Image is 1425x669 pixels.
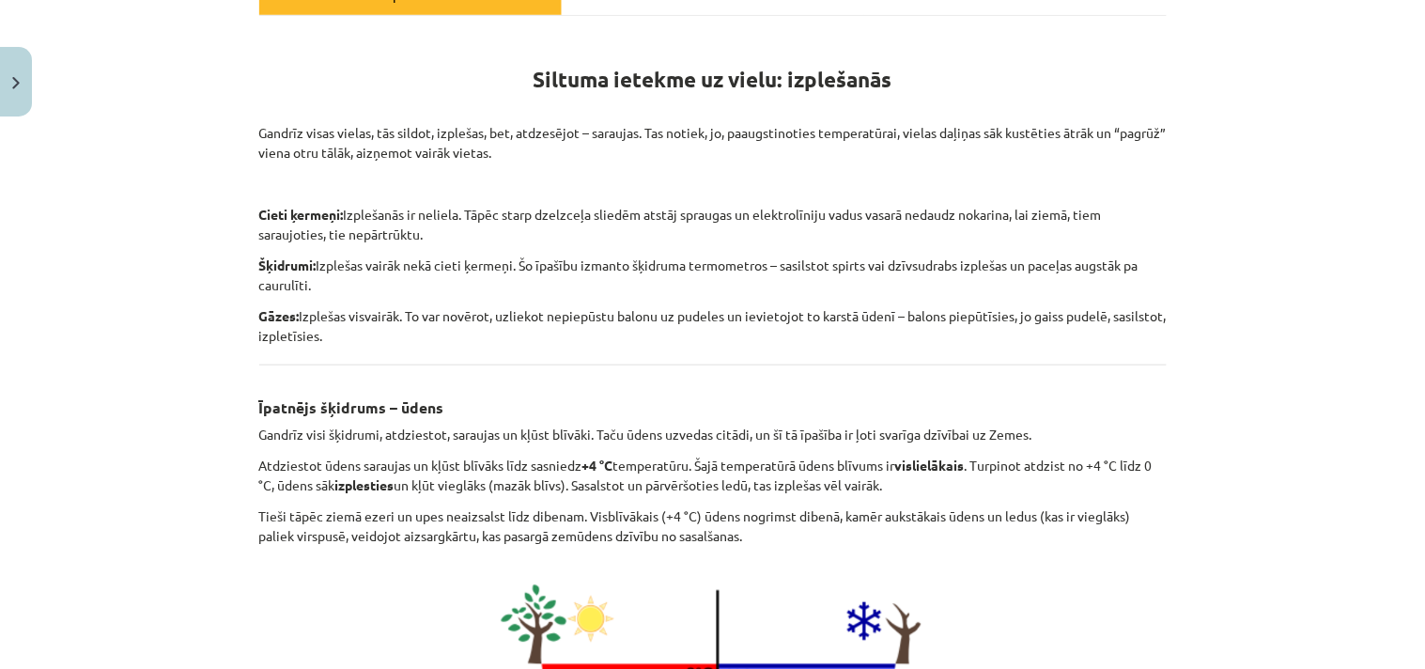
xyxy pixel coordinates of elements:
b: vislielākais [895,457,965,474]
p: Izplešas vairāk nekā cieti ķermeņi. Šo īpašību izmanto šķidruma termometros – sasilstot spirts va... [259,256,1167,295]
img: icon-close-lesson-0947bae3869378f0d4975bcd49f059093ad1ed9edebbc8119c70593378902aed.svg [12,77,20,89]
p: Tieši tāpēc ziemā ezeri un upes neaizsalst līdz dibenam. Visblīvākais (+4 °C) ūdens nogrimst dibe... [259,506,1167,546]
p: Izplešas visvairāk. To var novērot, uzliekot nepiepūstu balonu uz pudeles un ievietojot to karstā... [259,306,1167,346]
b: Īpatnējs šķidrums – ūdens [259,397,444,417]
p: Izplešanās ir neliela. Tāpēc starp dzelzceļa sliedēm atstāj spraugas un elektrolīniju vadus vasar... [259,205,1167,244]
b: Gāzes: [259,307,300,324]
b: izplesties [335,476,395,493]
p: Gandrīz visas vielas, tās sildot, izplešas, bet, atdzesējot – saraujas. Tas notiek, jo, paaugstin... [259,123,1167,163]
b: Šķidrumi: [259,257,317,273]
p: Gandrīz visi šķidrumi, atdziestot, saraujas un kļūst blīvāki. Taču ūdens uzvedas citādi, un šī tā... [259,425,1167,444]
strong: Siltuma ietekme uz vielu: izplešanās [534,66,892,93]
p: Atdziestot ūdens saraujas un kļūst blīvāks līdz sasniedz temperatūru. Šajā temperatūrā ūdens blīv... [259,456,1167,495]
b: +4 °C [582,457,613,474]
b: Cieti ķermeņi: [259,206,344,223]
